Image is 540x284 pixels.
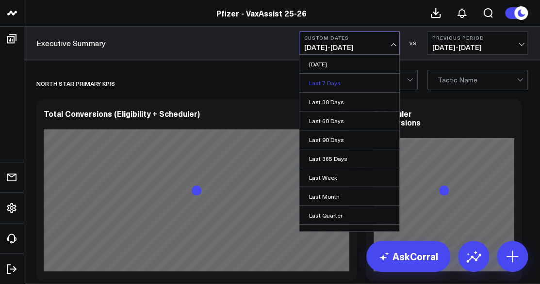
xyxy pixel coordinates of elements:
[405,40,422,46] div: VS
[304,35,394,41] b: Custom Dates
[299,149,399,168] a: Last 365 Days
[299,206,399,224] a: Last Quarter
[427,32,528,55] button: Previous Period[DATE]-[DATE]
[299,93,399,111] a: Last 30 Days
[299,225,399,243] a: Last Year
[299,74,399,92] a: Last 7 Days
[299,55,399,73] a: [DATE]
[216,8,307,18] a: Pfizer - VaxAssist 25-26
[299,32,400,55] button: Custom Dates[DATE]-[DATE]
[299,168,399,187] a: Last Week
[366,241,450,272] a: AskCorral
[304,44,394,51] span: [DATE] - [DATE]
[432,44,523,51] span: [DATE] - [DATE]
[36,72,115,95] div: North Star Primary KPIs
[36,38,106,48] a: Executive Summary
[44,108,200,119] div: Total Conversions (Eligibility + Scheduler)
[299,130,399,149] a: Last 90 Days
[299,187,399,205] a: Last Month
[299,111,399,130] a: Last 60 Days
[432,35,523,41] b: Previous Period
